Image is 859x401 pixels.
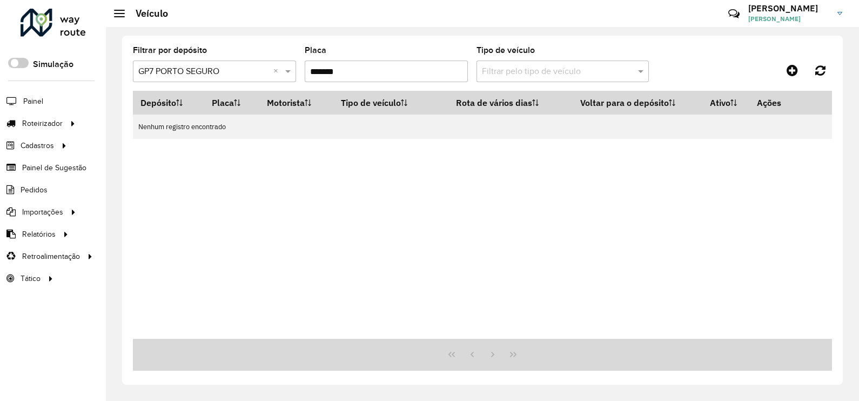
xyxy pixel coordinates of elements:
span: [PERSON_NAME] [748,14,829,24]
th: Voltar para o depósito [559,91,697,115]
span: Pedidos [21,184,48,196]
span: Tático [21,273,41,284]
span: Importações [22,206,63,218]
a: Contato Rápido [722,2,746,25]
th: Tipo de veículo [334,91,436,115]
label: Placa [305,44,326,57]
span: Retroalimentação [22,251,80,262]
h2: Veículo [125,8,168,19]
h3: [PERSON_NAME] [748,3,829,14]
th: Placa [205,91,259,115]
span: Painel de Sugestão [22,162,86,173]
th: Ações [750,91,815,114]
span: Painel [23,96,43,107]
span: Cadastros [21,140,54,151]
th: Motorista [259,91,334,115]
label: Filtrar por depósito [133,44,207,57]
td: Nenhum registro encontrado [133,115,832,139]
label: Simulação [33,58,73,71]
label: Tipo de veículo [477,44,535,57]
span: Roteirizador [22,118,63,129]
th: Rota de vários dias [436,91,559,115]
span: Relatórios [22,229,56,240]
th: Ativo [697,91,749,115]
th: Depósito [133,91,205,115]
span: Clear all [273,65,283,78]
